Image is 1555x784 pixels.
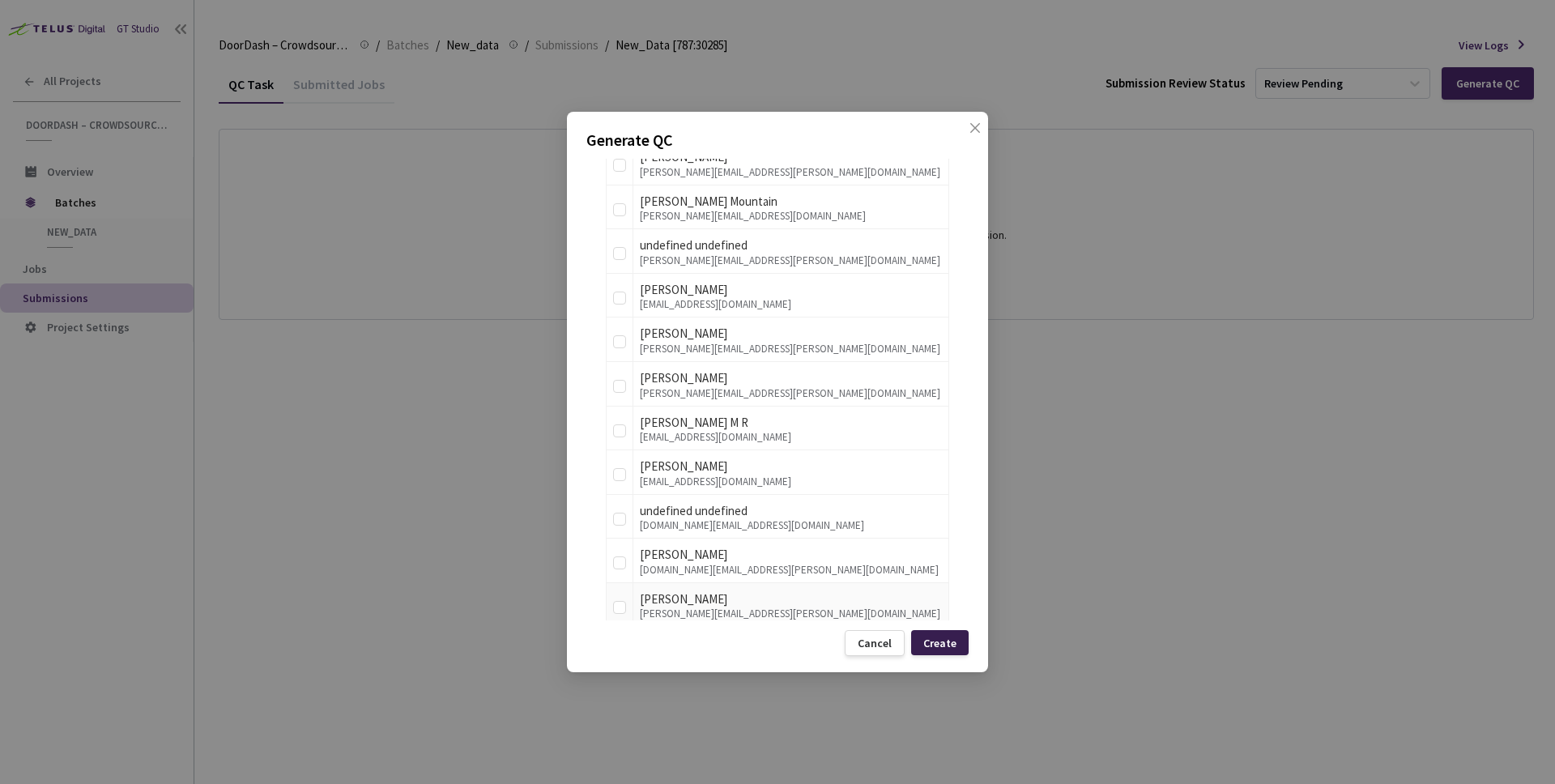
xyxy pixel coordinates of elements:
[640,608,942,620] div: [PERSON_NAME][EMAIL_ADDRESS][PERSON_NAME][DOMAIN_NAME]
[640,388,942,399] div: [PERSON_NAME][EMAIL_ADDRESS][PERSON_NAME][DOMAIN_NAME]
[640,565,942,576] div: [DOMAIN_NAME][EMAIL_ADDRESS][PERSON_NAME][DOMAIN_NAME]
[640,211,942,222] div: [PERSON_NAME][EMAIL_ADDRESS][DOMAIN_NAME]
[640,343,942,355] div: [PERSON_NAME][EMAIL_ADDRESS][PERSON_NAME][DOMAIN_NAME]
[640,501,942,521] div: undefined undefined
[640,369,942,388] div: [PERSON_NAME]
[969,121,982,167] span: close
[640,192,942,211] div: [PERSON_NAME] Mountain
[923,637,956,650] div: Create
[640,590,942,609] div: [PERSON_NAME]
[640,255,942,266] div: [PERSON_NAME][EMAIL_ADDRESS][PERSON_NAME][DOMAIN_NAME]
[586,128,969,152] p: Generate QC
[640,167,942,178] div: [PERSON_NAME][EMAIL_ADDRESS][PERSON_NAME][DOMAIN_NAME]
[858,637,892,650] div: Cancel
[640,476,942,488] div: [EMAIL_ADDRESS][DOMAIN_NAME]
[952,121,978,147] button: Close
[640,520,942,531] div: [DOMAIN_NAME][EMAIL_ADDRESS][DOMAIN_NAME]
[640,413,942,432] div: [PERSON_NAME] M R
[640,299,942,310] div: [EMAIL_ADDRESS][DOMAIN_NAME]
[640,280,942,300] div: [PERSON_NAME]
[640,457,942,476] div: [PERSON_NAME]
[640,545,942,565] div: [PERSON_NAME]
[640,324,942,343] div: [PERSON_NAME]
[640,432,942,443] div: [EMAIL_ADDRESS][DOMAIN_NAME]
[640,236,942,255] div: undefined undefined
